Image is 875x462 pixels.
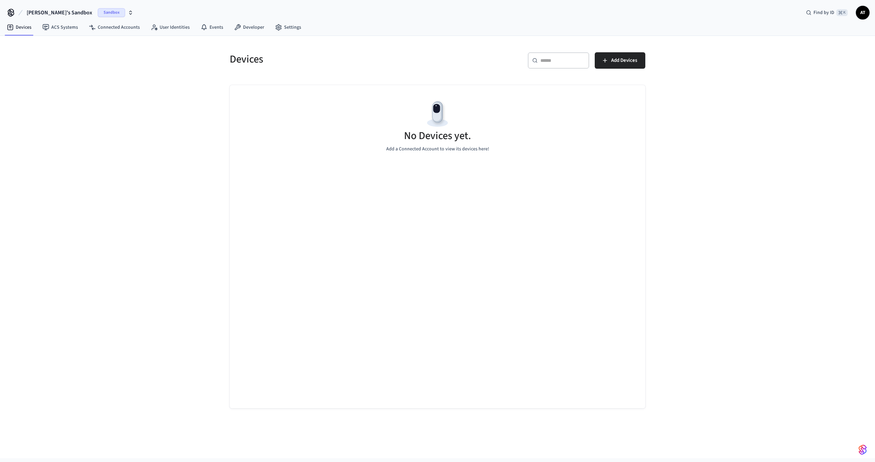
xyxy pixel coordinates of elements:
span: ⌘ K [836,9,848,16]
a: Events [195,21,229,33]
a: User Identities [145,21,195,33]
a: Connected Accounts [83,21,145,33]
span: Sandbox [98,8,125,17]
a: Settings [270,21,307,33]
span: Find by ID [813,9,834,16]
span: AT [857,6,869,19]
img: Devices Empty State [422,99,453,130]
span: Add Devices [611,56,637,65]
a: Developer [229,21,270,33]
h5: Devices [230,52,433,66]
a: Devices [1,21,37,33]
p: Add a Connected Account to view its devices here! [386,146,489,153]
span: [PERSON_NAME]'s Sandbox [27,9,92,17]
div: Find by ID⌘ K [800,6,853,19]
button: AT [856,6,870,19]
h5: No Devices yet. [404,129,471,143]
button: Add Devices [595,52,645,69]
img: SeamLogoGradient.69752ec5.svg [859,444,867,455]
a: ACS Systems [37,21,83,33]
